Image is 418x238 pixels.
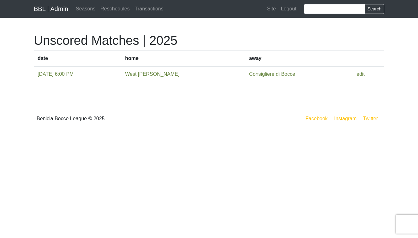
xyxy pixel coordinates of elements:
[333,115,358,122] a: Instagram
[121,51,245,67] th: home
[132,3,166,15] a: Transactions
[38,71,74,77] a: [DATE] 6:00 PM
[304,4,365,14] input: Search
[98,3,132,15] a: Reschedules
[304,115,329,122] a: Facebook
[245,51,353,67] th: away
[362,115,383,122] a: Twitter
[73,3,98,15] a: Seasons
[125,71,179,77] a: West [PERSON_NAME]
[278,3,299,15] a: Logout
[265,3,278,15] a: Site
[29,107,209,130] div: Benicia Bocce League © 2025
[34,51,121,67] th: date
[249,71,295,77] a: Consigliere di Bocce
[356,71,365,77] a: edit
[34,3,68,15] a: BBL | Admin
[365,4,384,14] button: Search
[34,33,384,48] h1: Unscored Matches | 2025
